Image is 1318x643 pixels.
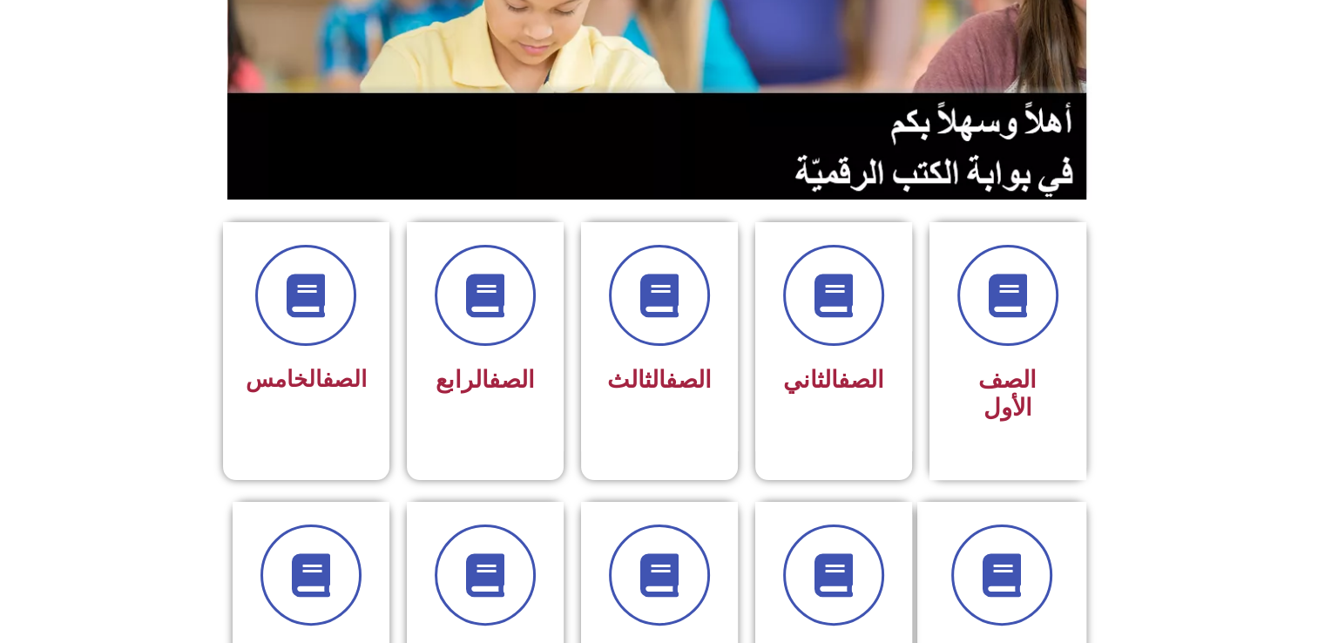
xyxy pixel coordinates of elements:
[246,366,367,392] span: الخامس
[666,366,712,394] a: الصف
[783,366,884,394] span: الثاني
[607,366,712,394] span: الثالث
[838,366,884,394] a: الصف
[436,366,535,394] span: الرابع
[322,366,367,392] a: الصف
[978,366,1037,422] span: الصف الأول
[489,366,535,394] a: الصف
